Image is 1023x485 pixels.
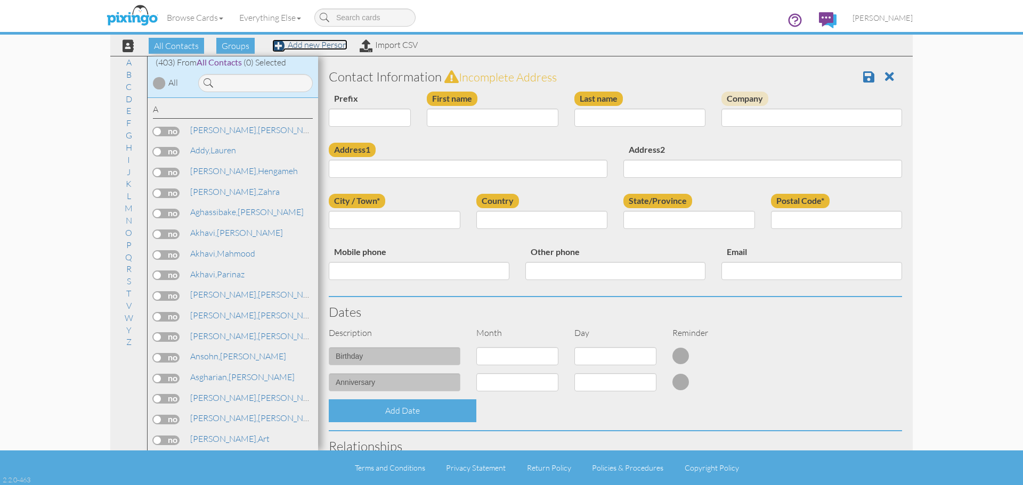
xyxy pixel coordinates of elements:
a: R [121,262,137,275]
span: Groups [216,38,255,54]
span: (0) Selected [243,57,286,68]
a: Everything Else [231,4,309,31]
label: City / Town* [329,194,385,208]
label: Other phone [525,245,585,259]
a: [PERSON_NAME] [189,124,325,136]
span: [PERSON_NAME], [190,186,258,197]
a: Lauren [189,144,237,157]
label: First name [427,92,477,106]
a: N [120,214,137,227]
span: Ansohn, [190,351,220,361]
div: Add Date [329,399,476,422]
img: pixingo logo [104,3,160,29]
a: T [121,287,136,300]
div: A [153,103,313,119]
h3: Dates [329,305,902,319]
span: [PERSON_NAME], [190,413,258,423]
a: Copyright Policy [685,463,739,472]
a: [PERSON_NAME] [845,4,921,31]
a: Parinaz [189,268,246,281]
div: Description [321,327,468,339]
h3: Contact Information [329,70,902,84]
a: Privacy Statement [446,463,506,472]
a: W [119,311,139,324]
div: All [168,77,178,89]
label: Email [721,245,752,259]
a: [PERSON_NAME] [189,226,284,239]
a: Q [120,251,137,264]
a: Z [121,335,137,348]
a: Hengameh [189,165,299,177]
a: Terms and Conditions [355,463,425,472]
label: Address1 [329,143,376,157]
span: Aghassibake, [190,207,238,217]
a: H [120,141,137,154]
a: A [121,56,137,69]
label: Prefix [329,92,363,106]
input: Search cards [314,9,416,27]
a: Browse Cards [159,4,231,31]
label: Address2 [623,143,670,157]
a: S [121,275,136,287]
a: [PERSON_NAME] [189,412,325,424]
a: C [120,80,137,93]
a: [PERSON_NAME] [189,330,325,342]
a: Return Policy [527,463,571,472]
a: G [120,129,137,142]
a: Art [189,432,271,445]
div: Day [566,327,664,339]
a: F [121,117,136,129]
a: I [122,153,135,166]
span: [PERSON_NAME], [190,331,258,341]
a: [PERSON_NAME] [189,371,296,383]
span: All Contacts [197,57,242,67]
span: Akhavi, [190,269,217,280]
a: P [121,239,137,251]
a: E [121,104,136,117]
span: [PERSON_NAME], [190,433,258,444]
div: Reminder [664,327,762,339]
label: Postal Code* [771,194,830,208]
a: V [121,299,137,312]
span: [PERSON_NAME], [190,310,258,320]
span: Akhavi, [190,227,217,238]
div: 2.2.0-463 [3,475,30,484]
span: Addy, [190,145,210,155]
label: Last name [574,92,623,106]
a: J [121,166,136,178]
span: Akhavi, [190,248,217,259]
span: [PERSON_NAME] [852,13,913,22]
a: B [121,68,137,81]
a: M [119,202,138,215]
a: [PERSON_NAME] [189,205,305,218]
a: Mahmood [189,247,256,260]
span: [PERSON_NAME], [190,166,258,176]
span: Incomplete address [459,70,557,84]
a: [PERSON_NAME] [189,350,287,363]
h3: Relationships [329,439,902,453]
div: (403) From [148,56,318,69]
a: K [120,177,137,190]
a: Add new Person [272,39,347,50]
span: Asgharian, [190,372,229,382]
a: Import CSV [360,39,418,50]
span: All Contacts [149,38,204,54]
a: [PERSON_NAME] [189,309,325,322]
a: L [121,190,136,202]
a: O [120,226,137,239]
a: [PERSON_NAME] [189,391,325,404]
label: Country [476,194,519,208]
a: Zahra [189,185,281,198]
img: comments.svg [819,12,837,28]
div: Month [468,327,566,339]
label: Mobile phone [329,245,392,259]
label: Company [721,92,768,106]
span: [PERSON_NAME], [190,392,258,403]
a: [PERSON_NAME] [189,288,325,301]
a: D [120,93,137,105]
a: Policies & Procedures [592,463,663,472]
label: State/Province [623,194,692,208]
a: Y [121,324,137,336]
span: [PERSON_NAME], [190,125,258,135]
span: [PERSON_NAME], [190,289,258,300]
